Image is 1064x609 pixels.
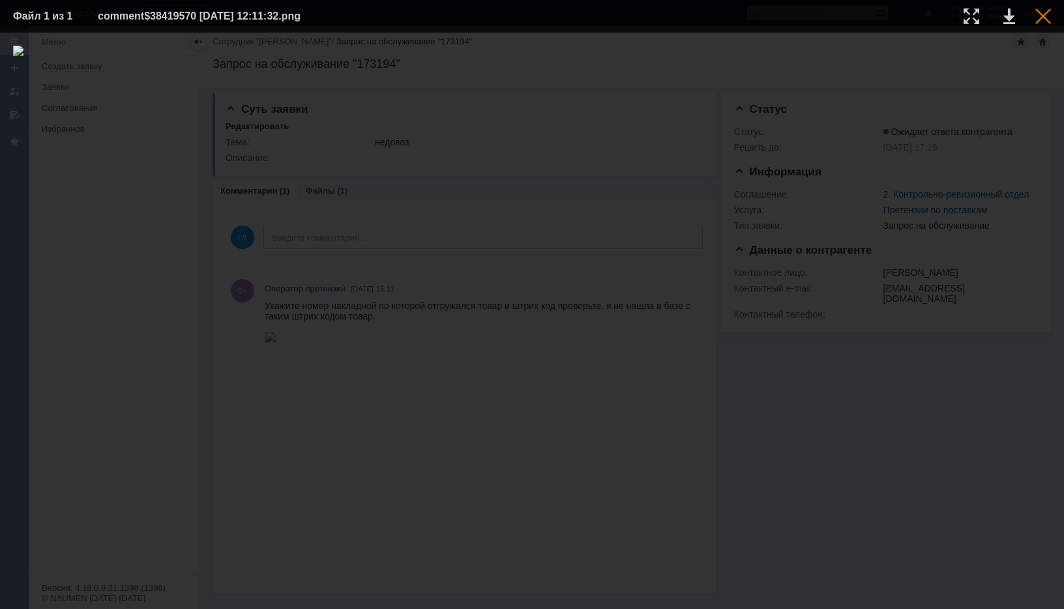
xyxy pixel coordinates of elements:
[98,8,333,24] div: comment$38419570 [DATE] 12:11:32.png
[964,8,979,24] div: Увеличить масштаб
[1035,8,1051,24] div: Закрыть окно (Esc)
[13,46,1051,596] img: download
[1003,8,1015,24] div: Скачать файл
[13,11,78,22] div: Файл 1 из 1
